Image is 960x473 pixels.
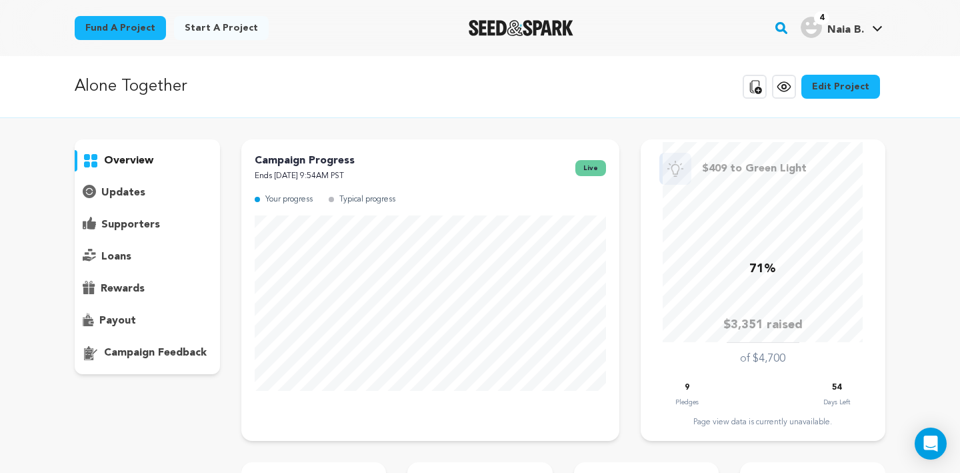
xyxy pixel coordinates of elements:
[469,20,573,36] img: Seed&Spark Logo Dark Mode
[75,310,220,332] button: payout
[798,14,885,42] span: Naia B.'s Profile
[104,345,207,361] p: campaign feedback
[827,25,864,35] span: Naia B.
[101,185,145,201] p: updates
[801,75,880,99] a: Edit Project
[685,380,689,396] p: 9
[101,217,160,233] p: supporters
[75,342,220,364] button: campaign feedback
[75,182,220,203] button: updates
[654,417,872,428] div: Page view data is currently unavailable.
[575,160,606,176] span: live
[339,192,395,207] p: Typical progress
[255,169,355,184] p: Ends [DATE] 9:54AM PST
[749,260,776,279] p: 71%
[801,17,864,38] div: Naia B.'s Profile
[75,75,187,99] p: Alone Together
[832,380,841,396] p: 54
[75,16,166,40] a: Fund a project
[798,14,885,38] a: Naia B.'s Profile
[814,11,829,25] span: 4
[75,150,220,171] button: overview
[101,281,145,297] p: rewards
[75,246,220,268] button: loans
[101,249,131,265] p: loans
[75,214,220,235] button: supporters
[75,278,220,300] button: rewards
[915,428,947,460] div: Open Intercom Messenger
[469,20,573,36] a: Seed&Spark Homepage
[104,153,153,169] p: overview
[801,17,822,38] img: user.png
[740,351,785,367] p: of $4,700
[255,153,355,169] p: Campaign Progress
[99,313,136,329] p: payout
[265,192,313,207] p: Your progress
[174,16,269,40] a: Start a project
[823,396,850,409] p: Days Left
[675,396,699,409] p: Pledges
